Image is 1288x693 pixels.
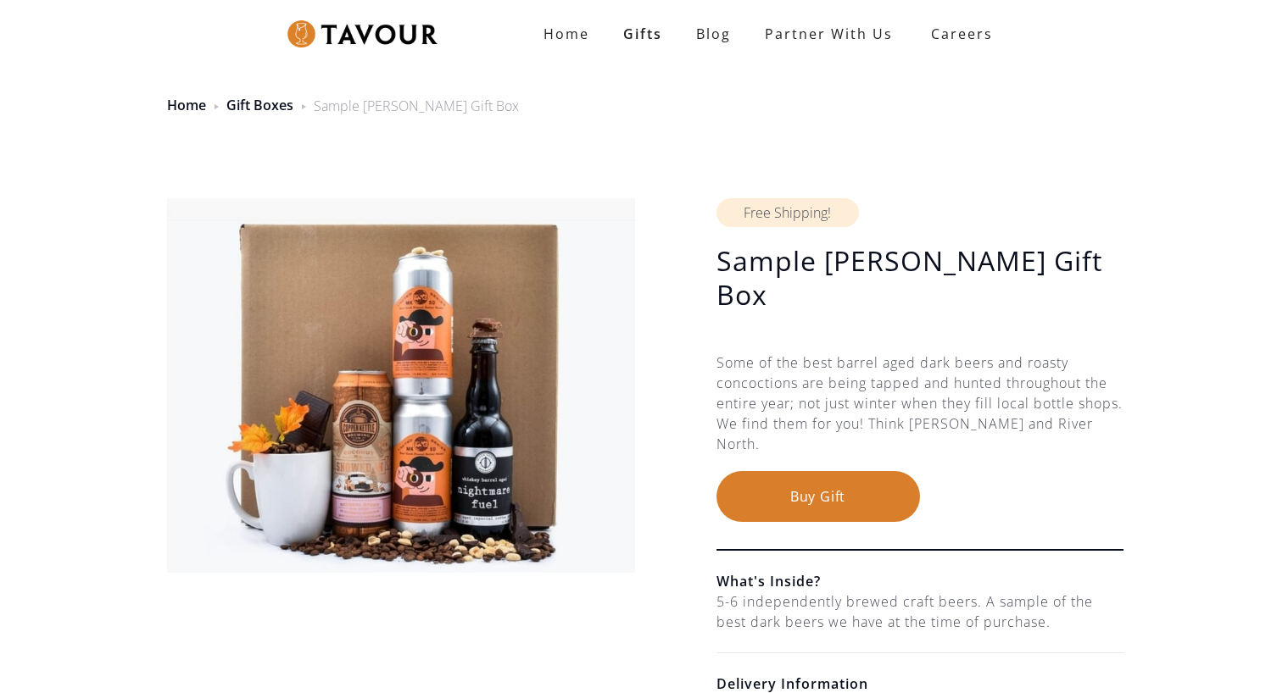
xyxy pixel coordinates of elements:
[167,96,206,114] a: Home
[226,96,293,114] a: Gift Boxes
[314,96,519,116] div: Sample [PERSON_NAME] Gift Box
[716,471,920,522] button: Buy Gift
[679,17,748,51] a: Blog
[606,17,679,51] a: Gifts
[716,591,1124,632] div: 5-6 independently brewed craft beers. A sample of the best dark beers we have at the time of purc...
[716,352,1124,471] div: Some of the best barrel aged dark beers and roasty concoctions are being tapped and hunted throug...
[716,571,1124,591] h6: What's Inside?
[544,25,589,43] strong: Home
[931,17,993,51] strong: Careers
[910,10,1006,58] a: Careers
[716,244,1124,312] h1: Sample [PERSON_NAME] Gift Box
[527,17,606,51] a: Home
[716,198,859,227] div: Free Shipping!
[748,17,910,51] a: partner with us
